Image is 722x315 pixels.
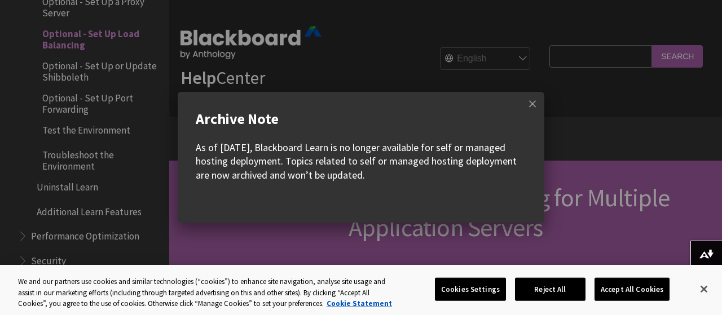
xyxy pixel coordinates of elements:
[435,277,506,301] button: Cookies Settings
[595,277,670,301] button: Accept All Cookies
[692,277,716,301] button: Close
[515,277,585,301] button: Reject All
[18,276,397,309] div: We and our partners use cookies and similar technologies (“cookies”) to enhance site navigation, ...
[196,141,526,182] div: As of [DATE], Blackboard Learn is no longer available for self or managed hosting deployment. Top...
[196,110,526,127] div: Archive Note
[327,299,392,308] a: More information about your privacy, opens in a new tab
